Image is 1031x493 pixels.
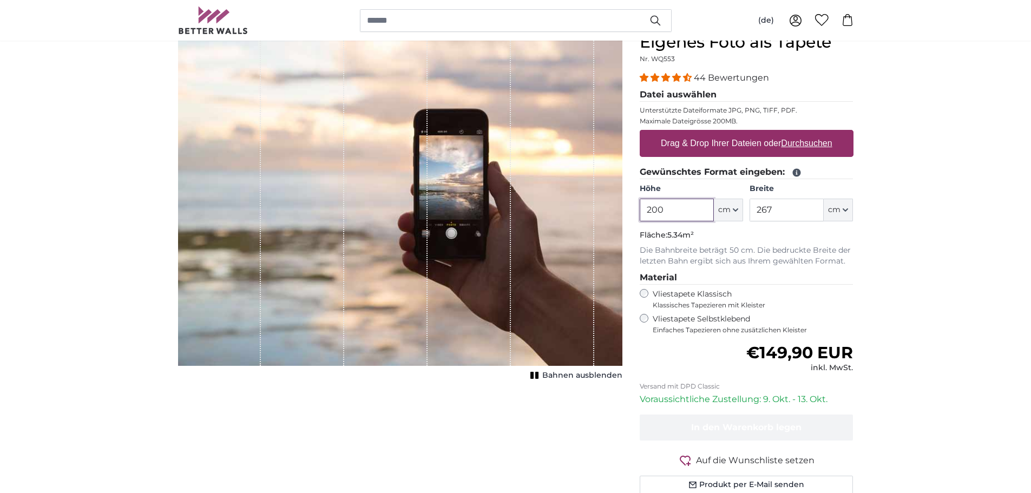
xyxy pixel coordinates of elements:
label: Vliestapete Klassisch [653,289,844,310]
span: Einfaches Tapezieren ohne zusätzlichen Kleister [653,326,853,334]
span: 44 Bewertungen [694,73,769,83]
span: 5.34m² [667,230,694,240]
legend: Datei auswählen [640,88,853,102]
p: Die Bahnbreite beträgt 50 cm. Die bedruckte Breite der letzten Bahn ergibt sich aus Ihrem gewählt... [640,245,853,267]
span: €149,90 EUR [746,343,853,363]
label: Höhe [640,183,743,194]
span: cm [718,205,731,215]
p: Fläche: [640,230,853,241]
button: In den Warenkorb legen [640,415,853,441]
button: cm [714,199,743,221]
label: Breite [750,183,853,194]
button: (de) [750,11,783,30]
span: 4.34 stars [640,73,694,83]
p: Maximale Dateigrösse 200MB. [640,117,853,126]
span: Nr. WQ553 [640,55,675,63]
p: Voraussichtliche Zustellung: 9. Okt. - 13. Okt. [640,393,853,406]
h1: Eigenes Foto als Tapete [640,32,853,52]
span: Bahnen ausblenden [542,370,622,381]
label: Vliestapete Selbstklebend [653,314,853,334]
div: inkl. MwSt. [746,363,853,373]
span: cm [828,205,840,215]
span: Auf die Wunschliste setzen [696,454,815,467]
button: cm [824,199,853,221]
p: Versand mit DPD Classic [640,382,853,391]
button: Bahnen ausblenden [527,368,622,383]
u: Durchsuchen [781,139,832,148]
legend: Material [640,271,853,285]
label: Drag & Drop Ihrer Dateien oder [656,133,837,154]
button: Auf die Wunschliste setzen [640,453,853,467]
div: 1 of 1 [178,32,622,383]
span: Klassisches Tapezieren mit Kleister [653,301,844,310]
img: Betterwalls [178,6,248,34]
legend: Gewünschtes Format eingeben: [640,166,853,179]
span: In den Warenkorb legen [691,422,802,432]
p: Unterstützte Dateiformate JPG, PNG, TIFF, PDF. [640,106,853,115]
